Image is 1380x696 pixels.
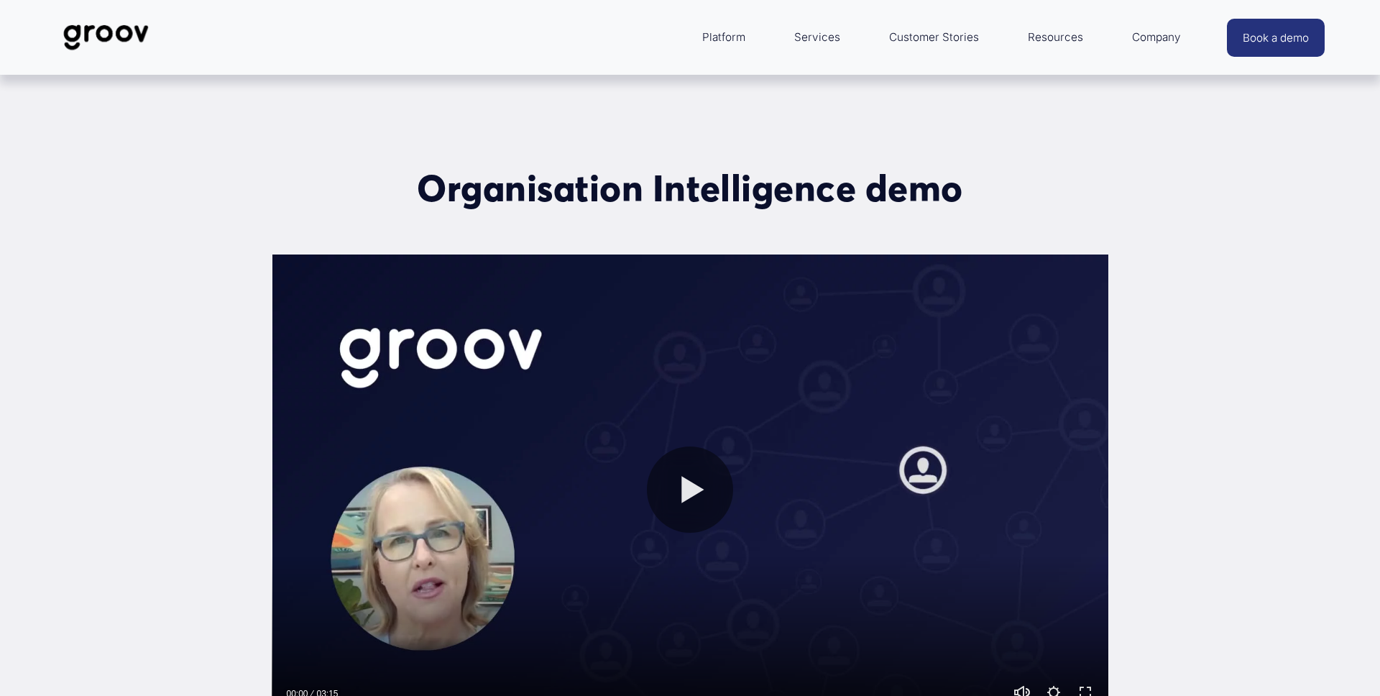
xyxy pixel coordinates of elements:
[1227,19,1325,57] a: Book a demo
[787,20,847,55] a: Services
[1125,20,1188,55] a: folder dropdown
[1132,27,1181,47] span: Company
[695,20,753,55] a: folder dropdown
[356,166,1023,210] h2: Organisation Intelligence demo
[1028,27,1083,47] span: Resources
[702,27,745,47] span: Platform
[55,14,157,61] img: Groov | Workplace Science Platform | Unlock Performance | Drive Results
[647,447,733,533] button: Play
[1021,20,1090,55] a: folder dropdown
[882,20,986,55] a: Customer Stories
